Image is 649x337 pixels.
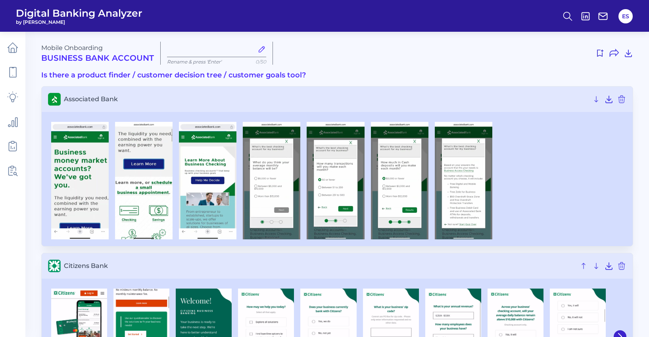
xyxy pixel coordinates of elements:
[618,9,633,23] button: ES
[435,122,492,239] img: Associated Bank
[243,122,300,239] img: Associated Bank
[371,122,428,239] img: Associated Bank
[41,44,154,63] div: Mobile Onboarding
[16,7,142,19] span: Digital Banking Analyzer
[307,122,364,239] img: Associated Bank
[167,59,266,65] p: Rename & press 'Enter'
[64,262,576,270] span: Citizens Bank
[41,71,633,80] h3: Is there a product finder / customer decision tree / customer goals tool?
[179,122,236,239] img: Associated Bank
[64,95,588,103] span: Associated Bank
[255,59,266,65] span: 0/50
[16,19,142,25] span: by [PERSON_NAME]
[41,53,154,63] h2: Business Bank Account
[115,122,173,239] img: Associated Bank
[51,122,109,239] img: Associated Bank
